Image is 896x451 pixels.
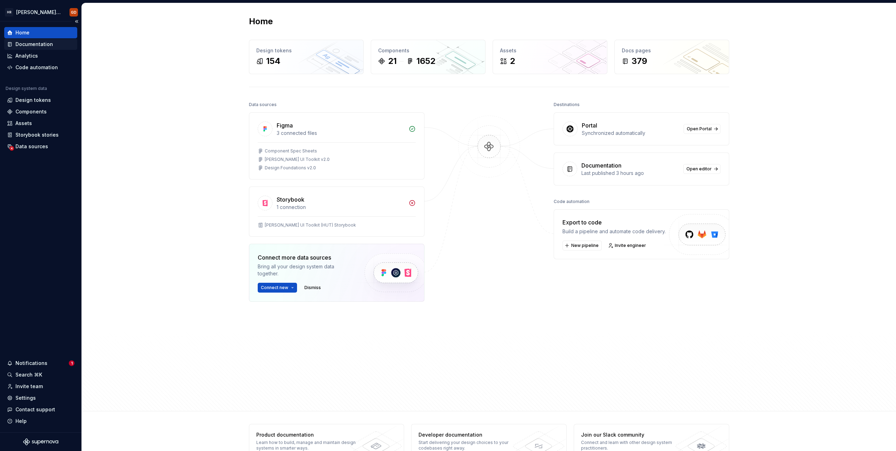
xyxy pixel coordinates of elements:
div: Product documentation [256,431,358,438]
div: Component Spec Sheets [265,148,317,154]
a: Components211652 [371,40,486,74]
a: Components [4,106,77,117]
div: Build a pipeline and automate code delivery. [562,228,666,235]
a: Figma3 connected filesComponent Spec Sheets[PERSON_NAME] UI Toolkit v2.0Design Foundations v2.0 [249,112,424,179]
a: Assets2 [493,40,607,74]
div: [PERSON_NAME] UI Toolkit v2.0 [265,157,330,162]
a: Analytics [4,50,77,61]
div: Home [15,29,29,36]
a: Invite team [4,381,77,392]
div: [PERSON_NAME] UI Toolkit (HUT) Storybook [265,222,356,228]
div: Assets [15,120,32,127]
div: Figma [277,121,293,130]
a: Docs pages379 [614,40,729,74]
div: Code automation [554,197,589,207]
div: Portal [582,121,597,130]
div: Developer documentation [419,431,521,438]
div: Design tokens [256,47,356,54]
div: Documentation [15,41,53,48]
div: Design tokens [15,97,51,104]
div: 379 [632,55,647,67]
h2: Home [249,16,273,27]
div: [PERSON_NAME] UI Toolkit (HUT) [16,9,61,16]
div: Components [378,47,478,54]
div: 1652 [416,55,435,67]
button: Connect new [258,283,297,293]
a: Settings [4,392,77,404]
div: Connect more data sources [258,253,353,262]
span: Open editor [686,166,712,172]
div: Last published 3 hours ago [581,170,679,177]
button: Notifications1 [4,358,77,369]
div: Destinations [554,100,580,110]
div: Storybook stories [15,131,59,138]
div: 1 connection [277,204,404,211]
button: Contact support [4,404,77,415]
button: Dismiss [301,283,324,293]
div: Data sources [15,143,48,150]
div: Bring all your design system data together. [258,263,353,277]
a: Data sources [4,141,77,152]
div: Code automation [15,64,58,71]
div: Storybook [277,195,304,204]
div: Docs pages [622,47,722,54]
span: Invite engineer [615,243,646,248]
div: Synchronized automatically [582,130,679,137]
a: Code automation [4,62,77,73]
div: Settings [15,394,36,401]
a: Storybook stories [4,129,77,140]
a: Design tokens [4,94,77,106]
div: Assets [500,47,600,54]
div: 3 connected files [277,130,404,137]
span: 1 [69,360,74,366]
div: Design Foundations v2.0 [265,165,316,171]
div: Contact support [15,406,55,413]
a: Documentation [4,39,77,50]
button: Collapse sidebar [72,17,81,26]
a: Assets [4,118,77,129]
div: 2 [510,55,515,67]
div: 21 [388,55,397,67]
a: Invite engineer [606,241,649,250]
button: Help [4,416,77,427]
div: Start delivering your design choices to your codebases right away. [419,440,521,451]
a: Storybook1 connection[PERSON_NAME] UI Toolkit (HUT) Storybook [249,187,424,237]
div: Learn how to build, manage and maintain design systems in smarter ways. [256,440,358,451]
a: Open editor [683,164,720,174]
a: Home [4,27,77,38]
button: Search ⌘K [4,369,77,380]
span: Open Portal [687,126,712,132]
div: Join our Slack community [581,431,683,438]
div: Documentation [581,161,621,170]
div: Design system data [6,86,47,91]
span: New pipeline [571,243,599,248]
div: Connect and learn with other design system practitioners. [581,440,683,451]
div: HR [5,8,13,17]
div: Notifications [15,360,47,367]
a: Design tokens154 [249,40,364,74]
div: Export to code [562,218,666,227]
button: HR[PERSON_NAME] UI Toolkit (HUT)GD [1,5,80,20]
div: Components [15,108,47,115]
div: Search ⌘K [15,371,42,378]
button: New pipeline [562,241,602,250]
a: Open Portal [684,124,720,134]
span: Dismiss [304,285,321,290]
div: Analytics [15,52,38,59]
svg: Supernova Logo [23,438,58,445]
span: Connect new [261,285,288,290]
div: GD [71,9,77,15]
div: Help [15,418,27,425]
div: Data sources [249,100,277,110]
div: 154 [266,55,281,67]
div: Invite team [15,383,43,390]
